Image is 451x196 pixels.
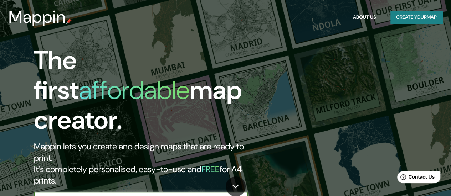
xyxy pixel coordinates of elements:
[388,168,443,188] iframe: Help widget launcher
[34,141,260,186] h2: Mappin lets you create and design maps that are ready to print. It's completely personalised, eas...
[201,164,220,175] h5: FREE
[79,74,190,107] h1: affordable
[66,18,72,24] img: mappin-pin
[34,46,260,141] h1: The first map creator.
[390,11,442,24] button: Create yourmap
[9,7,66,27] h3: Mappin
[350,11,379,24] button: About Us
